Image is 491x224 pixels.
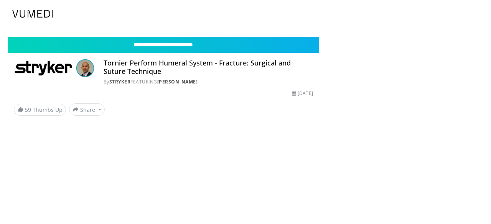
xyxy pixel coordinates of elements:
div: By FEATURING [104,78,313,85]
img: Avatar [76,59,94,77]
span: 59 [25,106,31,113]
a: [PERSON_NAME] [157,78,198,85]
button: Share [69,103,105,116]
a: 59 Thumbs Up [14,104,66,116]
div: [DATE] [292,90,313,97]
img: VuMedi Logo [12,10,53,18]
img: Stryker [14,59,73,77]
a: Stryker [109,78,131,85]
h4: Tornier Perform Humeral System - Fracture: Surgical and Suture Technique [104,59,313,75]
